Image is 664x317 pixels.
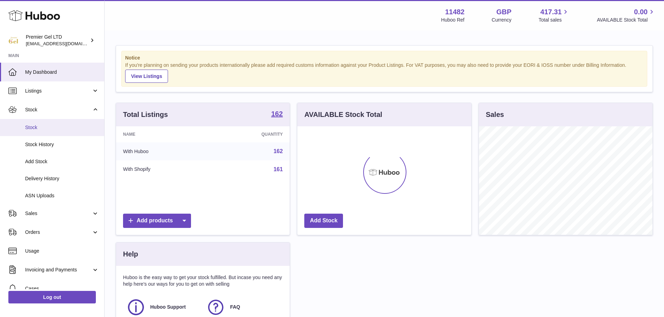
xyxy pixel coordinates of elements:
a: Add Stock [304,214,343,228]
h3: Help [123,249,138,259]
div: Currency [492,17,512,23]
span: Orders [25,229,92,236]
span: Sales [25,210,92,217]
strong: GBP [496,7,511,17]
span: Cases [25,285,99,292]
strong: 162 [271,110,283,117]
a: Huboo Support [127,298,199,317]
a: 162 [274,148,283,154]
strong: 11482 [445,7,465,17]
span: [EMAIL_ADDRESS][DOMAIN_NAME] [26,41,102,46]
span: 417.31 [540,7,562,17]
a: 417.31 Total sales [539,7,570,23]
img: internalAdmin-11482@internal.huboo.com [8,35,19,46]
a: Log out [8,291,96,303]
div: Huboo Ref [441,17,465,23]
a: Add products [123,214,191,228]
span: Huboo Support [150,304,186,310]
span: Listings [25,88,92,94]
span: Delivery History [25,175,99,182]
a: FAQ [206,298,279,317]
span: AVAILABLE Stock Total [597,17,656,23]
span: ASN Uploads [25,192,99,199]
th: Name [116,126,210,142]
span: Total sales [539,17,570,23]
p: Huboo is the easy way to get your stock fulfilled. But incase you need any help here's our ways f... [123,274,283,287]
td: With Huboo [116,142,210,160]
span: My Dashboard [25,69,99,76]
div: If you're planning on sending your products internationally please add required customs informati... [125,62,643,83]
span: Stock [25,106,92,113]
span: Stock [25,124,99,131]
th: Quantity [210,126,290,142]
span: Stock History [25,141,99,148]
span: Invoicing and Payments [25,267,92,273]
h3: AVAILABLE Stock Total [304,110,382,119]
a: View Listings [125,70,168,83]
h3: Total Listings [123,110,168,119]
a: 161 [274,166,283,172]
strong: Notice [125,55,643,61]
span: FAQ [230,304,240,310]
span: Add Stock [25,158,99,165]
a: 162 [271,110,283,119]
h3: Sales [486,110,504,119]
span: 0.00 [634,7,648,17]
div: Premier Gel LTD [26,34,89,47]
span: Usage [25,248,99,254]
td: With Shopify [116,160,210,179]
a: 0.00 AVAILABLE Stock Total [597,7,656,23]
